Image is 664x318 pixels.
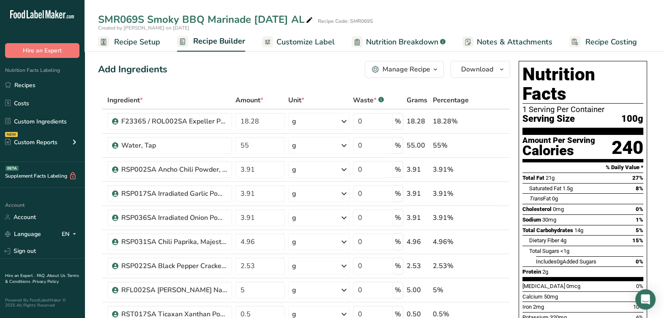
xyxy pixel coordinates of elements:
span: 14g [574,227,583,233]
div: g [292,140,296,151]
span: Recipe Costing [585,36,637,48]
div: 55.00 [407,140,429,151]
span: 0mcg [566,283,580,289]
div: 3.91% [433,213,470,223]
span: Customize Label [276,36,335,48]
div: RSP031SA Chili Paprika, Majestic Spice [DATE] AC [121,237,227,247]
span: 10% [633,304,643,310]
div: Waste [353,95,384,105]
span: 0mg [553,206,564,212]
span: Unit [288,95,304,105]
span: 30mg [542,217,556,223]
span: 0% [636,206,643,212]
span: 0% [636,283,643,289]
span: Dietary Fiber [529,237,559,244]
div: g [292,213,296,223]
span: 2g [542,269,548,275]
div: g [292,116,296,126]
div: g [292,189,296,199]
div: RSP002SA Ancho Chili Powder, Woodland Foods [DATE] AL [121,164,227,175]
span: Created by [PERSON_NAME] on [DATE] [98,25,189,31]
span: 0g [557,258,563,265]
div: Water, Tap [121,140,227,151]
div: Powered By FoodLabelMaker © 2025 All Rights Reserved [5,298,79,308]
a: Language [5,227,41,241]
span: [MEDICAL_DATA] [522,283,565,289]
span: Sodium [522,217,541,223]
div: 5.00 [407,285,429,295]
a: Privacy Policy [33,279,59,285]
span: Percentage [433,95,469,105]
span: Total Carbohydrates [522,227,573,233]
div: 3.91% [433,164,470,175]
section: % Daily Value * [522,162,643,173]
span: <1g [560,248,569,254]
div: 1 Serving Per Container [522,105,643,114]
div: 18.28% [433,116,470,126]
span: Calcium [522,293,543,300]
span: 15% [632,237,643,244]
div: 3.91 [407,164,429,175]
span: 1.5g [563,185,573,192]
span: Ingredient [107,95,143,105]
span: 5% [636,227,643,233]
a: About Us . [47,273,67,279]
span: 1% [636,217,643,223]
span: Recipe Builder [193,36,245,47]
span: 21g [546,175,555,181]
div: Manage Recipe [383,64,430,74]
a: Recipe Builder [177,32,245,52]
div: F23365 / ROL002SA Expeller Pressed Canola Oil, [GEOGRAPHIC_DATA] [DATE] CC [121,116,227,126]
div: BETA [5,166,19,171]
span: 4g [560,237,566,244]
span: 8% [636,185,643,192]
div: 4.96 [407,237,429,247]
span: Serving Size [522,114,575,124]
div: 3.91% [433,189,470,199]
div: g [292,237,296,247]
span: 100g [621,114,643,124]
div: Open Intercom Messenger [635,289,656,310]
span: Grams [407,95,427,105]
span: Cholesterol [522,206,552,212]
div: g [292,261,296,271]
a: Nutrition Breakdown [352,33,445,52]
a: Notes & Attachments [462,33,552,52]
div: RSP017SA Irradiated Garlic Powder, Elite Spice [DATE] CC [121,189,227,199]
div: Amount Per Serving [522,137,595,145]
span: Notes & Attachments [477,36,552,48]
div: RSP036SA Irradiated Onion Powder, Elite Spice [DATE] CC [121,213,227,223]
div: 3.91 [407,189,429,199]
span: Includes Added Sugars [536,258,596,265]
button: Manage Recipe [365,61,444,78]
a: FAQ . [37,273,47,279]
div: SMR069S Smoky BBQ Marinade [DATE] AL [98,12,314,27]
button: Hire an Expert [5,43,79,58]
div: RSP022SA Black Pepper Cracked 25, Elite Spice [DATE] AF [121,261,227,271]
a: Recipe Setup [98,33,160,52]
span: Protein [522,269,541,275]
span: 2mg [533,304,544,310]
span: 0% [636,258,643,265]
button: Download [451,61,510,78]
span: Download [461,64,493,74]
div: g [292,285,296,295]
div: RFL002SA [PERSON_NAME] Natural Hickory Liquid Smoke Seasoning, B&G Foods [DATE] AL [121,285,227,295]
span: Recipe Setup [114,36,160,48]
div: Calories [522,145,595,157]
span: Total Fat [522,175,544,181]
span: Fat [529,195,551,202]
a: Customize Label [262,33,335,52]
div: 240 [612,137,643,159]
div: 2.53 [407,261,429,271]
div: 18.28 [407,116,429,126]
span: Iron [522,304,532,310]
div: 4.96% [433,237,470,247]
span: Saturated Fat [529,185,561,192]
div: 55% [433,140,470,151]
span: 0g [552,195,558,202]
span: Nutrition Breakdown [366,36,438,48]
div: Custom Reports [5,138,57,147]
span: 27% [632,175,643,181]
a: Terms & Conditions . [5,273,79,285]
